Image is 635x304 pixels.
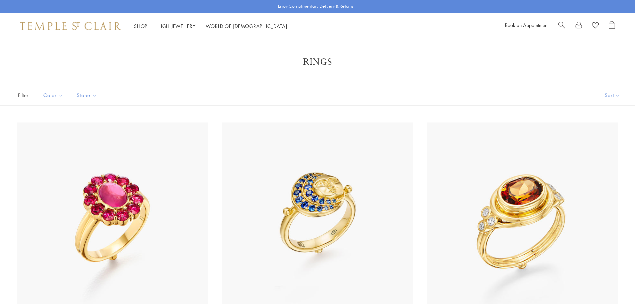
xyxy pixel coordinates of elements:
img: Temple St. Clair [20,22,121,30]
p: Enjoy Complimentary Delivery & Returns [278,3,354,10]
a: Book an Appointment [505,22,548,28]
nav: Main navigation [134,22,287,30]
button: Color [38,88,68,103]
h1: Rings [27,56,608,68]
a: High JewelleryHigh Jewellery [157,23,196,29]
span: Color [40,91,68,99]
a: World of [DEMOGRAPHIC_DATA]World of [DEMOGRAPHIC_DATA] [206,23,287,29]
button: Show sort by [590,85,635,105]
a: Search [558,21,565,31]
a: Open Shopping Bag [609,21,615,31]
a: ShopShop [134,23,147,29]
button: Stone [72,88,102,103]
span: Stone [73,91,102,99]
a: View Wishlist [592,21,599,31]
